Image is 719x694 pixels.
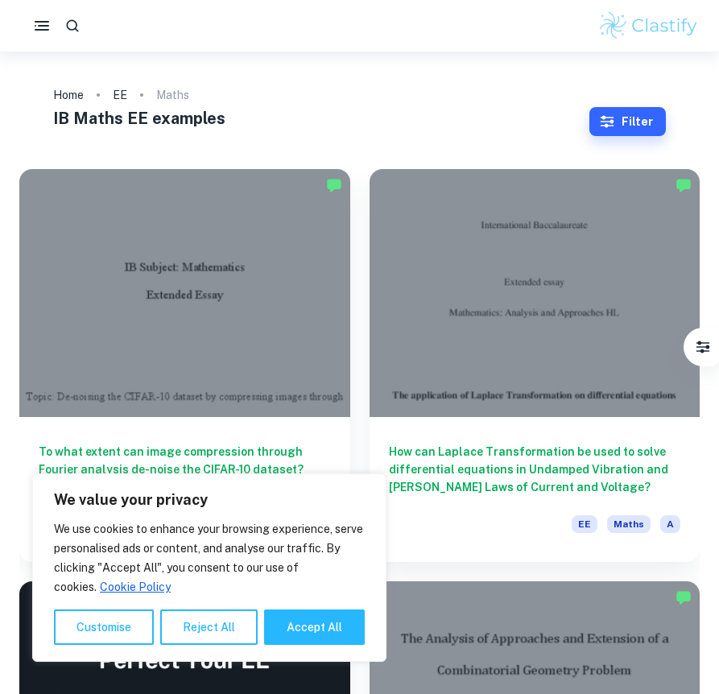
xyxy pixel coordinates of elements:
p: We value your privacy [54,490,365,510]
img: Marked [676,177,692,193]
h6: To what extent can image compression through Fourier analysis de-noise the CIFAR-10 dataset? [39,443,331,496]
span: A [660,515,680,533]
span: Maths [607,515,651,533]
a: How can Laplace Transformation be used to solve differential equations in Undamped Vibration and ... [370,169,700,562]
span: EE [572,515,597,533]
img: Marked [676,589,692,605]
h1: IB Maths EE examples [53,106,589,130]
p: We use cookies to enhance your browsing experience, serve personalised ads or content, and analys... [54,519,365,597]
button: Accept All [264,609,365,645]
div: We value your privacy [32,473,386,662]
button: Filter [687,331,719,363]
h6: How can Laplace Transformation be used to solve differential equations in Undamped Vibration and ... [389,443,681,496]
a: To what extent can image compression through Fourier analysis de-noise the CIFAR-10 dataset?EEMathsA [19,169,350,562]
button: Customise [54,609,154,645]
button: Reject All [160,609,258,645]
a: EE [113,84,127,106]
p: Maths [156,86,189,104]
img: Marked [326,177,342,193]
a: Cookie Policy [99,580,171,594]
a: Home [53,84,84,106]
button: Filter [589,107,666,136]
img: Clastify logo [597,10,700,42]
